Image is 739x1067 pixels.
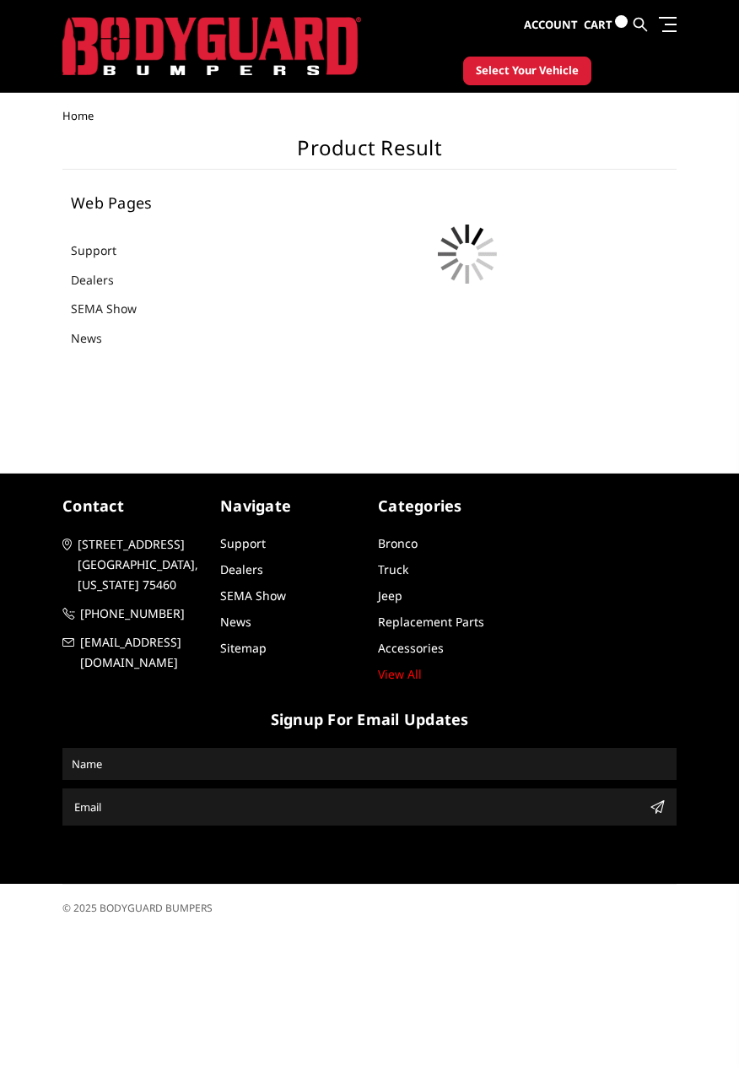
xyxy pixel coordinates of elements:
[62,632,203,673] a: [EMAIL_ADDRESS][DOMAIN_NAME]
[71,271,135,289] a: Dealers
[425,212,510,296] img: preloader.gif
[65,750,674,777] input: Name
[378,614,484,630] a: Replacement Parts
[220,640,267,656] a: Sitemap
[378,640,444,656] a: Accessories
[67,793,643,821] input: Email
[584,2,628,48] a: Cart
[524,3,578,48] a: Account
[378,535,418,551] a: Bronco
[62,17,361,76] img: BODYGUARD BUMPERS
[220,588,286,604] a: SEMA Show
[80,604,202,624] span: [PHONE_NUMBER]
[80,632,202,673] span: [EMAIL_ADDRESS][DOMAIN_NAME]
[220,495,361,517] h5: Navigate
[378,588,402,604] a: Jeep
[71,241,138,259] a: Support
[584,17,612,32] span: Cart
[62,495,203,517] h5: contact
[378,561,408,577] a: Truck
[378,666,422,682] a: View All
[62,901,213,915] span: © 2025 BODYGUARD BUMPERS
[62,604,203,624] a: [PHONE_NUMBER]
[71,300,158,317] a: SEMA Show
[476,62,579,79] span: Select Your Vehicle
[71,329,123,347] a: News
[220,561,263,577] a: Dealers
[62,108,94,123] span: Home
[463,57,591,85] button: Select Your Vehicle
[71,195,251,210] h5: Web Pages
[220,614,251,630] a: News
[220,535,266,551] a: Support
[378,495,519,517] h5: Categories
[62,708,677,731] h5: signup for email updates
[78,534,200,595] span: [STREET_ADDRESS] [GEOGRAPHIC_DATA], [US_STATE] 75460
[524,17,578,32] span: Account
[62,139,677,170] h1: Product Result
